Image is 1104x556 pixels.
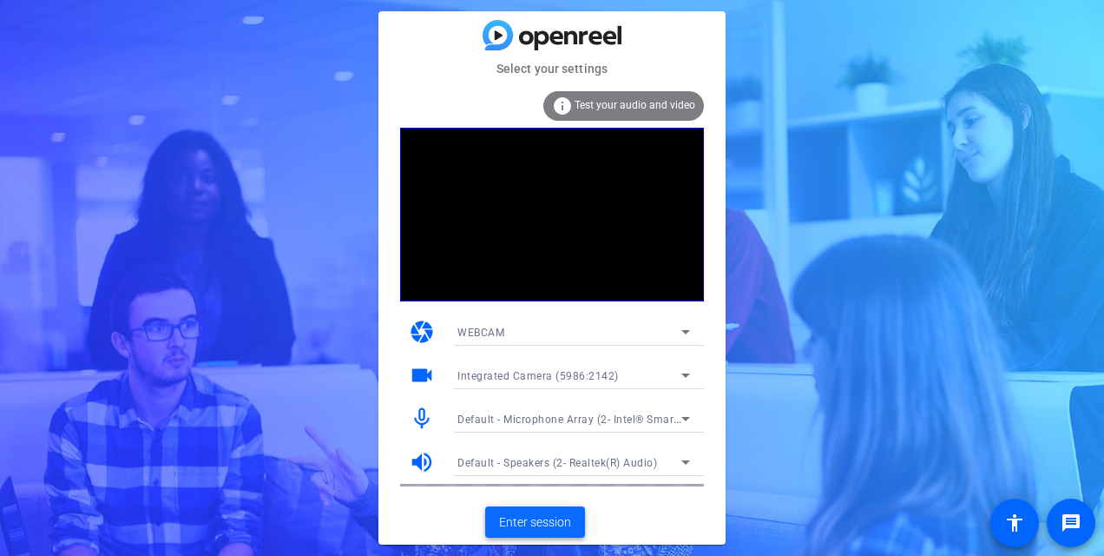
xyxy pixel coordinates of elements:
span: Default - Microphone Array (2- Intel® Smart Sound Technology for Digital Microphones) [457,412,901,426]
mat-icon: accessibility [1004,513,1025,533]
mat-icon: camera [409,319,435,345]
mat-icon: videocam [409,362,435,388]
mat-icon: info [552,96,573,116]
img: blue-gradient.svg [483,20,621,50]
span: Default - Speakers (2- Realtek(R) Audio) [457,457,657,469]
span: Enter session [499,513,571,532]
button: Enter session [485,506,585,538]
span: Integrated Camera (5986:2142) [457,370,619,382]
mat-icon: volume_up [409,449,435,475]
mat-card-subtitle: Select your settings [378,59,726,78]
mat-icon: mic_none [409,406,435,432]
mat-icon: message [1061,513,1081,533]
span: WEBCAM [457,327,504,339]
span: Test your audio and video [575,99,695,111]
